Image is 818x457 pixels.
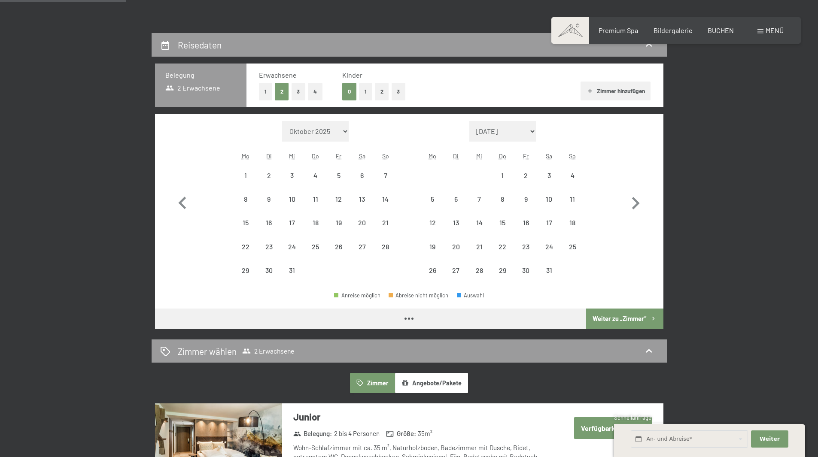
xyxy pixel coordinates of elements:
[382,152,389,160] abbr: Sonntag
[515,219,536,241] div: 16
[538,211,561,234] div: Sat Jan 17 2026
[374,164,397,187] div: Sun Dec 07 2025
[492,219,513,241] div: 15
[289,152,295,160] abbr: Mittwoch
[374,172,396,194] div: 7
[444,211,468,234] div: Tue Jan 13 2026
[538,211,561,234] div: Anreise nicht möglich
[468,211,491,234] div: Wed Jan 14 2026
[374,235,397,258] div: Anreise nicht möglich
[327,188,350,211] div: Fri Dec 12 2025
[523,152,529,160] abbr: Freitag
[281,267,303,288] div: 31
[562,243,583,265] div: 25
[614,414,651,421] span: Schnellanfrage
[445,243,467,265] div: 20
[258,243,280,265] div: 23
[350,164,374,187] div: Sat Dec 06 2025
[538,164,561,187] div: Sat Jan 03 2026
[444,235,468,258] div: Anreise nicht möglich
[328,243,350,265] div: 26
[304,235,327,258] div: Thu Dec 25 2025
[258,196,280,217] div: 9
[374,164,397,187] div: Anreise nicht möglich
[654,26,693,34] span: Bildergalerie
[421,259,444,282] div: Anreise nicht möglich
[342,83,356,100] button: 0
[280,164,304,187] div: Anreise nicht möglich
[304,235,327,258] div: Anreise nicht möglich
[242,152,249,160] abbr: Montag
[374,235,397,258] div: Sun Dec 28 2025
[350,373,395,393] button: Zimmer
[561,235,584,258] div: Sun Jan 25 2026
[280,235,304,258] div: Wed Dec 24 2025
[561,188,584,211] div: Anreise nicht möglich
[334,429,380,438] span: 2 bis 4 Personen
[515,243,536,265] div: 23
[257,164,280,187] div: Anreise nicht möglich
[421,188,444,211] div: Anreise nicht möglich
[491,259,514,282] div: Thu Jan 29 2026
[334,293,380,298] div: Anreise möglich
[351,196,373,217] div: 13
[453,152,459,160] abbr: Dienstag
[305,196,326,217] div: 11
[280,164,304,187] div: Wed Dec 03 2025
[327,211,350,234] div: Anreise nicht möglich
[562,172,583,194] div: 4
[257,164,280,187] div: Tue Dec 02 2025
[351,219,373,241] div: 20
[386,429,416,438] strong: Größe :
[421,235,444,258] div: Anreise nicht möglich
[538,188,561,211] div: Sat Jan 10 2026
[170,121,195,282] button: Vorheriger Monat
[342,71,362,79] span: Kinder
[259,83,272,100] button: 1
[165,70,236,80] h3: Belegung
[257,188,280,211] div: Anreise nicht möglich
[562,196,583,217] div: 11
[257,235,280,258] div: Tue Dec 23 2025
[586,309,663,329] button: Weiter zu „Zimmer“
[280,188,304,211] div: Wed Dec 10 2025
[234,211,257,234] div: Anreise nicht möglich
[178,345,237,357] h2: Zimmer wählen
[234,259,257,282] div: Mon Dec 29 2025
[457,293,484,298] div: Auswahl
[281,172,303,194] div: 3
[538,259,561,282] div: Anreise nicht möglich
[280,211,304,234] div: Anreise nicht möglich
[165,83,221,93] span: 2 Erwachsene
[515,267,536,288] div: 30
[293,429,332,438] strong: Belegung :
[445,196,467,217] div: 6
[538,219,560,241] div: 17
[574,417,652,439] button: Verfügbarkeit prüfen
[308,83,322,100] button: 4
[281,243,303,265] div: 24
[468,219,490,241] div: 14
[445,219,467,241] div: 13
[304,164,327,187] div: Anreise nicht möglich
[514,259,537,282] div: Anreise nicht möglich
[235,243,256,265] div: 22
[599,26,638,34] span: Premium Spa
[350,188,374,211] div: Anreise nicht möglich
[392,83,406,100] button: 3
[374,188,397,211] div: Sun Dec 14 2025
[760,435,780,443] span: Weiter
[491,235,514,258] div: Anreise nicht möglich
[546,152,552,160] abbr: Samstag
[561,235,584,258] div: Anreise nicht möglich
[514,188,537,211] div: Anreise nicht möglich
[514,235,537,258] div: Fri Jan 23 2026
[538,188,561,211] div: Anreise nicht möglich
[234,164,257,187] div: Anreise nicht möglich
[418,429,432,438] span: 35 m²
[499,152,506,160] abbr: Donnerstag
[312,152,319,160] abbr: Donnerstag
[514,211,537,234] div: Fri Jan 16 2026
[257,259,280,282] div: Tue Dec 30 2025
[350,211,374,234] div: Anreise nicht möglich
